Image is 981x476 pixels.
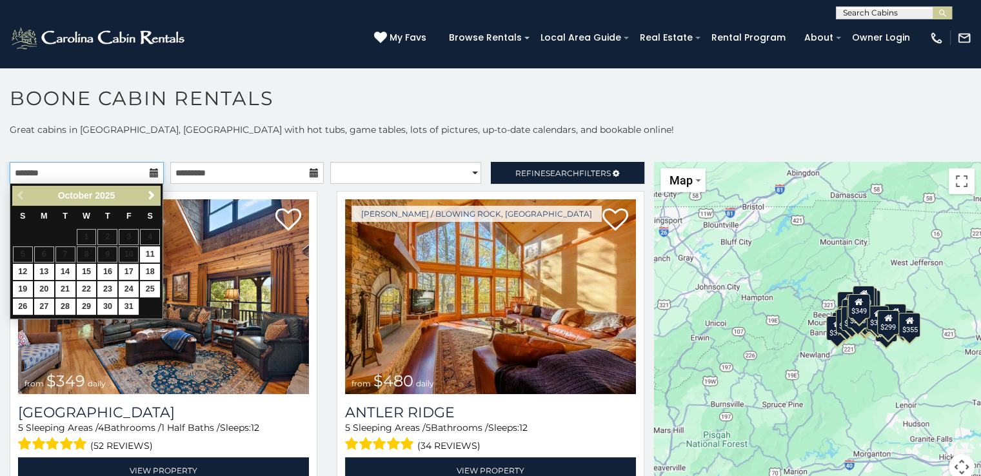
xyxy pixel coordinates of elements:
[58,190,93,201] span: October
[119,264,139,280] a: 17
[826,315,847,340] div: $375
[55,281,75,297] a: 21
[345,421,636,454] div: Sleeping Areas / Bathrooms / Sleeps:
[660,168,706,192] button: Change map style
[34,281,54,297] a: 20
[534,28,628,48] a: Local Area Guide
[140,281,160,297] a: 25
[146,190,157,201] span: Next
[867,305,889,330] div: $380
[426,422,431,433] span: 5
[77,281,97,297] a: 22
[25,379,44,388] span: from
[846,304,868,328] div: $225
[20,212,25,221] span: Sunday
[251,422,259,433] span: 12
[837,292,858,316] div: $635
[877,310,899,335] div: $299
[855,288,877,312] div: $255
[352,379,371,388] span: from
[95,190,115,201] span: 2025
[491,162,645,184] a: RefineSearchFilters
[18,199,309,394] img: Diamond Creek Lodge
[345,422,350,433] span: 5
[884,304,906,328] div: $930
[119,299,139,315] a: 31
[55,299,75,315] a: 28
[18,404,309,421] h3: Diamond Creek Lodge
[119,281,139,297] a: 24
[10,25,188,51] img: White-1-2.png
[90,437,153,454] span: (52 reviews)
[957,31,971,45] img: mail-regular-white.png
[34,264,54,280] a: 13
[77,299,97,315] a: 29
[602,207,628,234] a: Add to favorites
[546,168,579,178] span: Search
[126,212,132,221] span: Friday
[105,212,110,221] span: Thursday
[34,299,54,315] a: 27
[63,212,68,221] span: Tuesday
[519,422,528,433] span: 12
[148,212,153,221] span: Saturday
[18,421,309,454] div: Sleeping Areas / Bathrooms / Sleeps:
[442,28,528,48] a: Browse Rentals
[416,379,434,388] span: daily
[77,264,97,280] a: 15
[854,304,876,328] div: $395
[847,294,869,319] div: $349
[97,299,117,315] a: 30
[13,281,33,297] a: 19
[798,28,840,48] a: About
[840,306,862,331] div: $395
[345,404,636,421] a: Antler Ridge
[140,246,160,263] a: 11
[705,28,792,48] a: Rental Program
[98,422,104,433] span: 4
[352,206,602,222] a: [PERSON_NAME] / Blowing Rock, [GEOGRAPHIC_DATA]
[853,308,875,332] div: $315
[18,199,309,394] a: Diamond Creek Lodge from $349 daily
[345,199,636,394] img: Antler Ridge
[345,199,636,394] a: Antler Ridge from $480 daily
[898,313,920,337] div: $355
[97,281,117,297] a: 23
[515,168,611,178] span: Refine Filters
[97,264,117,280] a: 16
[83,212,90,221] span: Wednesday
[835,308,857,333] div: $325
[140,264,160,280] a: 18
[143,188,159,204] a: Next
[55,264,75,280] a: 14
[88,379,106,388] span: daily
[949,168,975,194] button: Toggle fullscreen view
[417,437,481,454] span: (34 reviews)
[669,174,693,187] span: Map
[858,290,880,315] div: $250
[13,264,33,280] a: 12
[875,317,897,342] div: $350
[18,422,23,433] span: 5
[846,28,917,48] a: Owner Login
[633,28,699,48] a: Real Estate
[46,372,85,390] span: $349
[853,285,875,310] div: $320
[161,422,220,433] span: 1 Half Baths /
[275,207,301,234] a: Add to favorites
[374,31,430,45] a: My Favs
[373,372,413,390] span: $480
[13,299,33,315] a: 26
[929,31,944,45] img: phone-regular-white.png
[41,212,48,221] span: Monday
[18,404,309,421] a: [GEOGRAPHIC_DATA]
[390,31,426,45] span: My Favs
